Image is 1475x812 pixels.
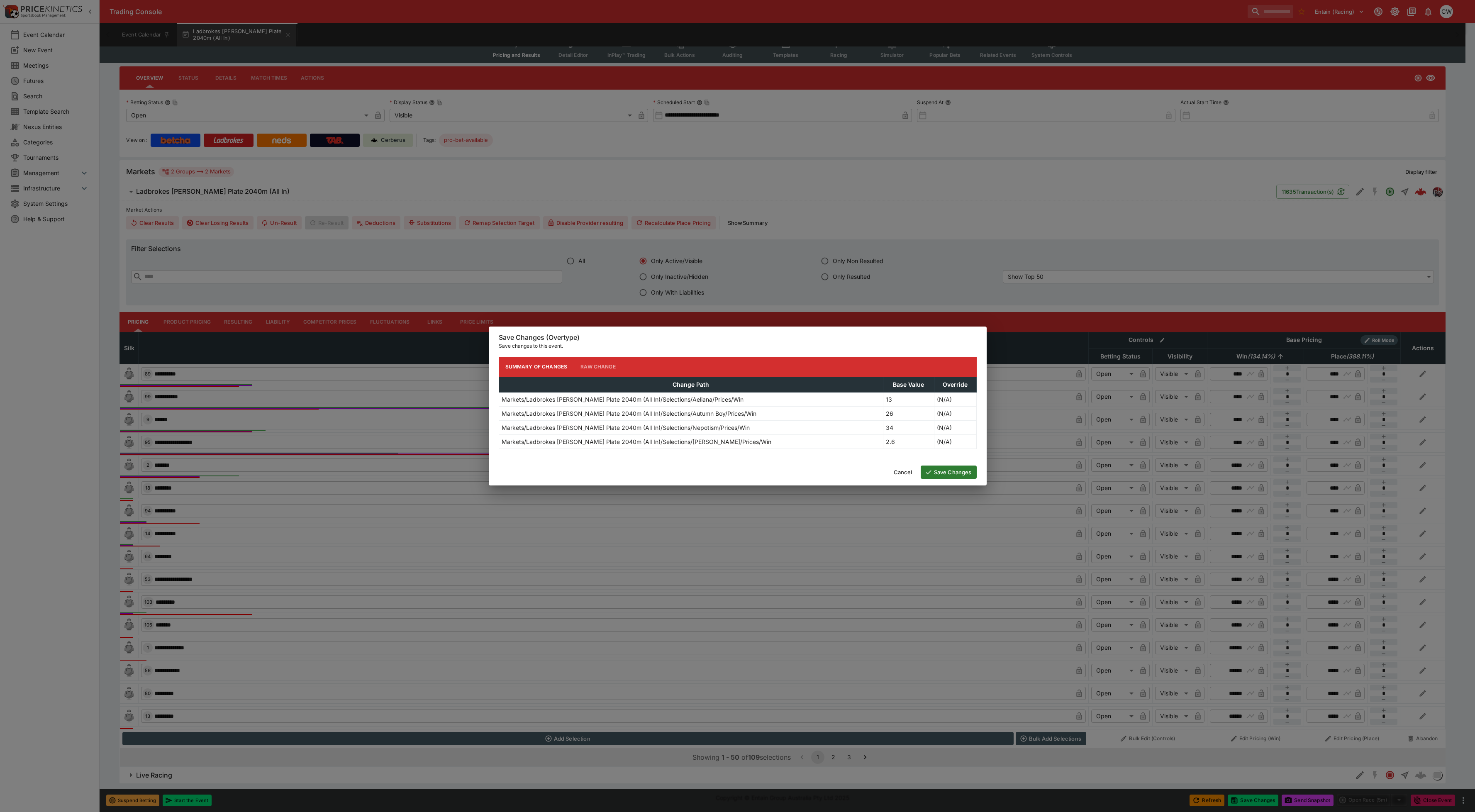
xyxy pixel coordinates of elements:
[499,333,977,342] h6: Save Changes (Overtype)
[502,437,771,446] p: Markets/Ladbrokes [PERSON_NAME] Plate 2040m (All In)/Selections/[PERSON_NAME]/Prices/Win
[934,406,976,420] td: (N/A)
[574,357,622,377] button: Raw Change
[502,395,744,404] p: Markets/Ladbrokes [PERSON_NAME] Plate 2040m (All In)/Selections/Aeliana/Prices/Win
[889,466,917,479] button: Cancel
[934,392,976,406] td: (N/A)
[883,434,934,449] td: 2.6
[883,406,934,420] td: 26
[921,466,977,479] button: Save Changes
[883,420,934,434] td: 34
[502,409,756,418] p: Markets/Ladbrokes [PERSON_NAME] Plate 2040m (All In)/Selections/Autumn Boy/Prices/Win
[934,377,976,392] th: Override
[883,377,934,392] th: Base Value
[934,434,976,449] td: (N/A)
[499,377,883,392] th: Change Path
[499,342,977,350] p: Save changes to this event.
[934,420,976,434] td: (N/A)
[499,357,574,377] button: Summary of Changes
[502,423,750,432] p: Markets/Ladbrokes [PERSON_NAME] Plate 2040m (All In)/Selections/Nepotism/Prices/Win
[883,392,934,406] td: 13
